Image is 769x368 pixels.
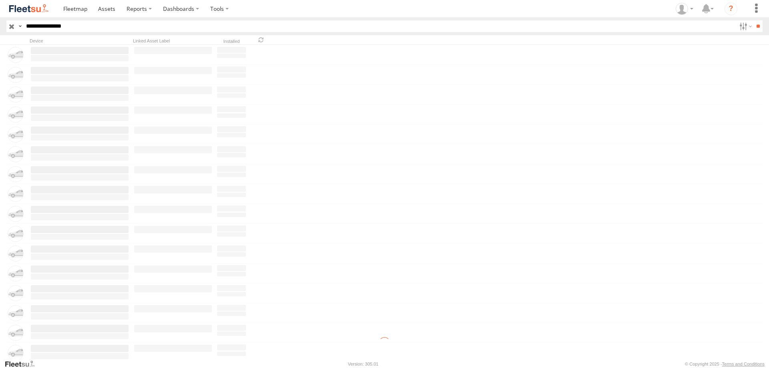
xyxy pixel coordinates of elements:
[736,20,753,32] label: Search Filter Options
[722,362,765,366] a: Terms and Conditions
[4,360,41,368] a: Visit our Website
[685,362,765,366] div: © Copyright 2025 -
[17,20,23,32] label: Search Query
[216,40,247,44] div: Installed
[725,2,737,15] i: ?
[133,38,213,44] div: Linked Asset Label
[673,3,696,15] div: Muhammad Babar Raza
[8,3,50,14] img: fleetsu-logo-horizontal.svg
[30,38,130,44] div: Device
[348,362,378,366] div: Version: 305.01
[256,36,266,44] span: Refresh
